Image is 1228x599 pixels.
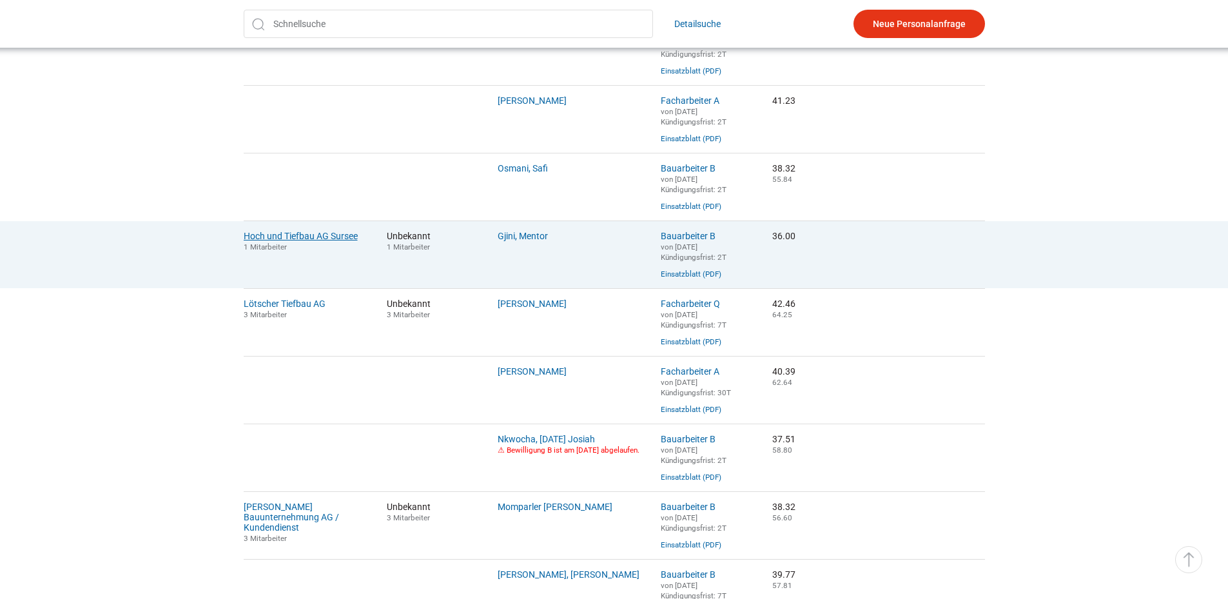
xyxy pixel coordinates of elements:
nobr: 42.46 [772,299,795,309]
a: Lötscher Tiefbau AG [244,299,326,309]
nobr: 39.77 [772,569,795,580]
a: Facharbeiter A [661,95,719,106]
a: Gjini, Mentor [498,231,548,241]
small: 58.80 [772,446,792,455]
nobr: 40.39 [772,366,795,377]
small: 1 Mitarbeiter [387,242,430,251]
small: 3 Mitarbeiter [387,310,430,319]
a: Einsatzblatt (PDF) [661,540,721,549]
small: von [DATE] Kündigungsfrist: 2T [661,446,726,465]
a: [PERSON_NAME] Bauunternehmung AG / Kundendienst [244,502,339,533]
nobr: 37.51 [772,434,795,444]
a: Einsatzblatt (PDF) [661,473,721,482]
a: Facharbeiter A [661,366,719,377]
small: von [DATE] Kündigungsfrist: 2T [661,175,726,194]
nobr: 38.32 [772,502,795,512]
span: Unbekannt [387,502,479,522]
small: 3 Mitarbeiter [244,534,287,543]
a: Einsatzblatt (PDF) [661,202,721,211]
small: 56.60 [772,513,792,522]
nobr: 41.23 [772,95,795,106]
a: ▵ Nach oben [1175,546,1202,573]
a: [PERSON_NAME], [PERSON_NAME] [498,569,639,580]
small: 55.84 [772,175,792,184]
a: Einsatzblatt (PDF) [661,405,721,414]
span: Unbekannt [387,299,479,319]
small: 57.81 [772,581,792,590]
small: 3 Mitarbeiter [244,310,287,319]
small: von [DATE] Kündigungsfrist: 30T [661,378,731,397]
small: von [DATE] Kündigungsfrist: 2T [661,39,726,59]
small: 62.64 [772,378,792,387]
small: von [DATE] Kündigungsfrist: 2T [661,513,726,533]
a: Bauarbeiter B [661,163,716,173]
a: Momparler [PERSON_NAME] [498,502,612,512]
a: [PERSON_NAME] [498,366,567,377]
small: von [DATE] Kündigungsfrist: 7T [661,310,726,329]
small: 64.25 [772,310,792,319]
a: Detailsuche [674,10,721,38]
font: ⚠ Bewilligung B ist am [DATE] abgelaufen. [498,446,639,455]
input: Schnellsuche [244,10,653,38]
a: Einsatzblatt (PDF) [661,270,721,279]
small: 3 Mitarbeiter [387,513,430,522]
a: Einsatzblatt (PDF) [661,66,721,75]
a: Bauarbeiter B [661,502,716,512]
small: von [DATE] Kündigungsfrist: 2T [661,107,726,126]
a: Hoch und Tiefbau AG Sursee [244,231,358,241]
a: [PERSON_NAME] [498,299,567,309]
a: Neue Personalanfrage [853,10,985,38]
small: von [DATE] Kündigungsfrist: 2T [661,242,726,262]
a: Einsatzblatt (PDF) [661,134,721,143]
a: Nkwocha, [DATE] Josiah [498,434,595,444]
a: Bauarbeiter B [661,569,716,580]
a: [PERSON_NAME] [498,95,567,106]
a: Einsatzblatt (PDF) [661,337,721,346]
a: Osmani, Safi [498,163,548,173]
a: Bauarbeiter B [661,434,716,444]
small: 1 Mitarbeiter [244,242,287,251]
nobr: 36.00 [772,231,795,241]
a: Facharbeiter Q [661,299,720,309]
span: Unbekannt [387,231,479,251]
a: Bauarbeiter B [661,231,716,241]
nobr: 38.32 [772,163,795,173]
